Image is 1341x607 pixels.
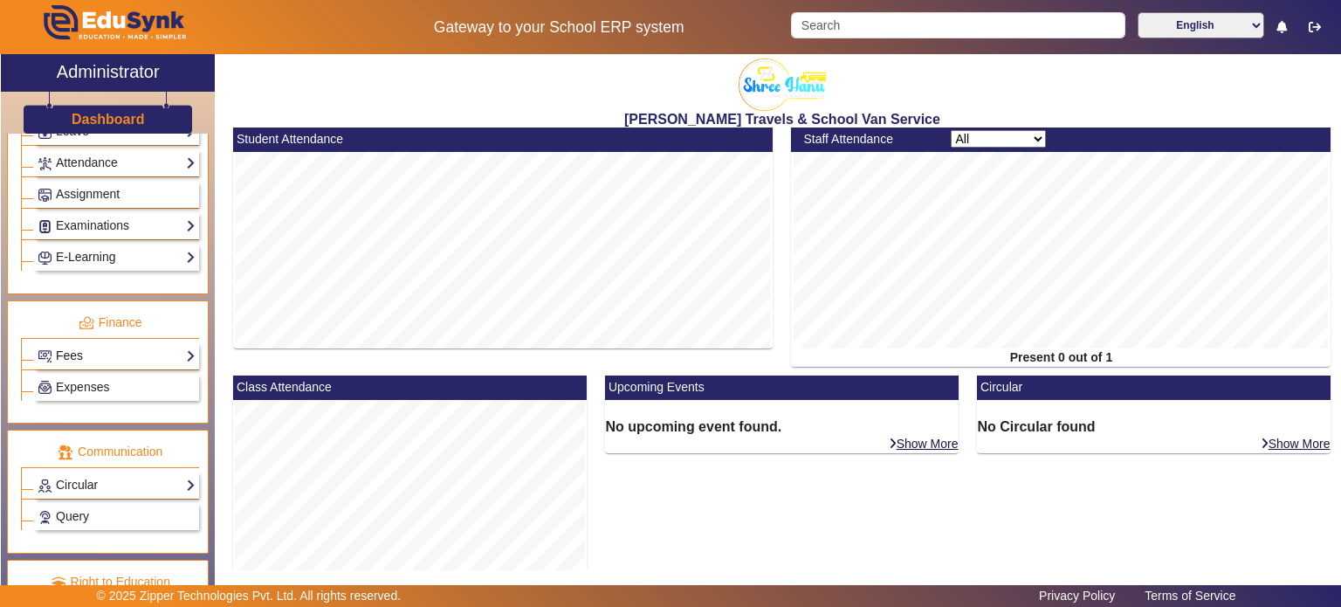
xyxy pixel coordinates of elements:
[71,110,146,128] a: Dashboard
[224,111,1340,128] h2: [PERSON_NAME] Travels & School Van Service
[345,18,773,37] h5: Gateway to your School ERP system
[794,130,942,148] div: Staff Attendance
[56,380,109,394] span: Expenses
[1,54,215,92] a: Administrator
[977,418,1331,435] h6: No Circular found
[38,381,52,394] img: Payroll.png
[97,587,402,605] p: © 2025 Zipper Technologies Pvt. Ltd. All rights reserved.
[977,376,1331,400] mat-card-header: Circular
[38,507,196,527] a: Query
[21,443,199,461] p: Communication
[56,509,89,523] span: Query
[38,511,52,524] img: Support-tickets.png
[605,376,959,400] mat-card-header: Upcoming Events
[58,445,73,460] img: communication.png
[21,573,199,591] p: Right to Education
[888,436,959,452] a: Show More
[791,12,1124,38] input: Search
[605,418,959,435] h6: No upcoming event found.
[38,189,52,202] img: Assignments.png
[56,187,120,201] span: Assignment
[72,111,145,128] h3: Dashboard
[79,315,94,331] img: finance.png
[57,61,160,82] h2: Administrator
[791,348,1331,367] div: Present 0 out of 1
[21,314,199,332] p: Finance
[1030,584,1124,607] a: Privacy Policy
[1260,436,1331,452] a: Show More
[38,184,196,204] a: Assignment
[1136,584,1244,607] a: Terms of Service
[233,128,773,152] mat-card-header: Student Attendance
[739,59,826,111] img: 2bec4155-9170-49cd-8f97-544ef27826c4
[51,575,66,590] img: rte.png
[38,377,196,397] a: Expenses
[233,376,587,400] mat-card-header: Class Attendance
